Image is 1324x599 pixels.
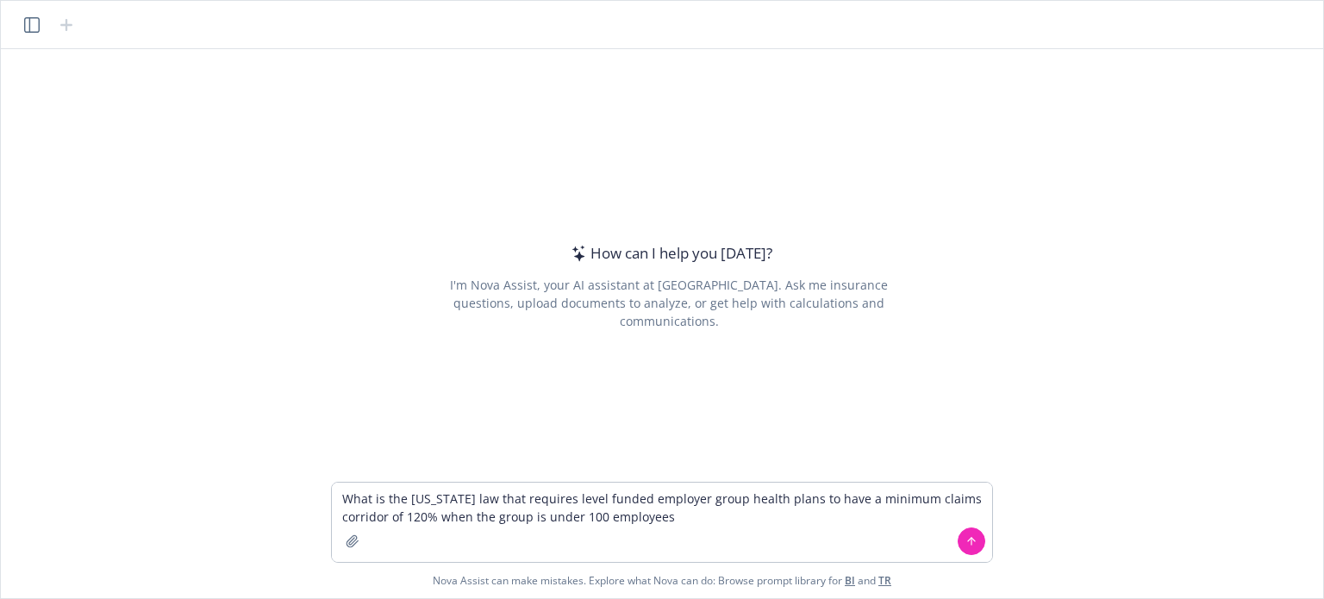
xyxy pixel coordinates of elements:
[845,573,855,588] a: BI
[566,242,772,265] div: How can I help you [DATE]?
[433,563,891,598] span: Nova Assist can make mistakes. Explore what Nova can do: Browse prompt library for and
[426,276,911,330] div: I'm Nova Assist, your AI assistant at [GEOGRAPHIC_DATA]. Ask me insurance questions, upload docum...
[332,483,992,562] textarea: What is the [US_STATE] law that requires level funded employer group health plans to have a minim...
[878,573,891,588] a: TR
